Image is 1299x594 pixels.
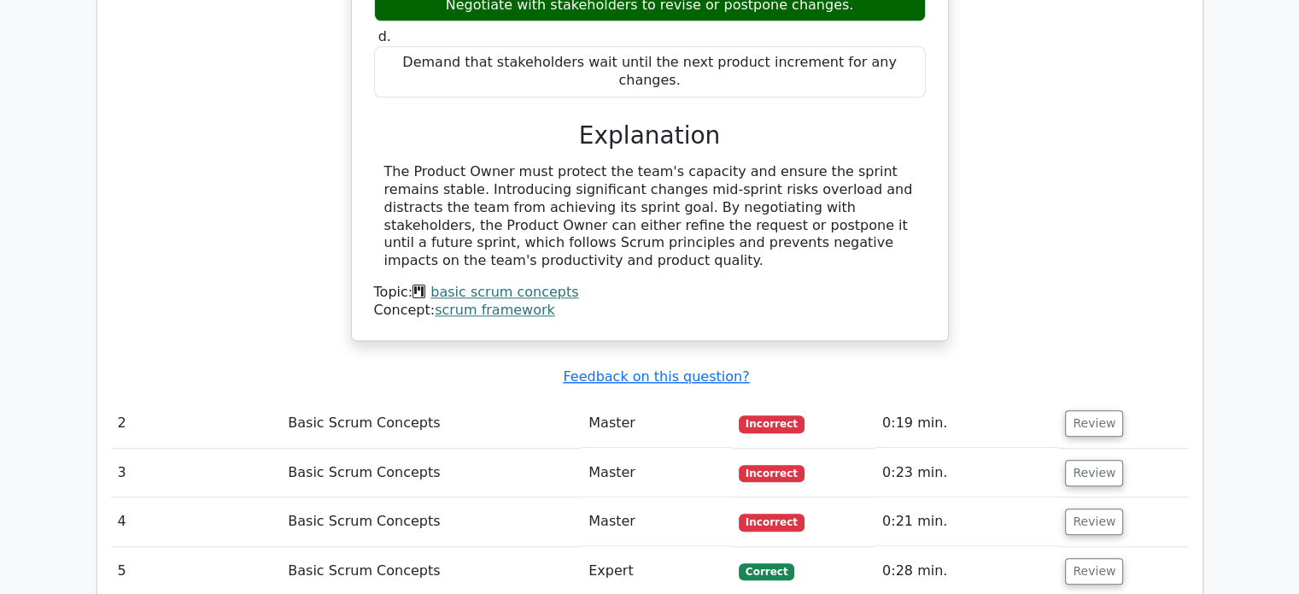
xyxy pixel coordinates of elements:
[582,399,732,448] td: Master
[739,563,794,580] span: Correct
[374,46,926,97] div: Demand that stakeholders wait until the next product increment for any changes.
[374,284,926,302] div: Topic:
[111,449,282,497] td: 3
[281,497,582,546] td: Basic Scrum Concepts
[1065,509,1123,535] button: Review
[384,121,916,150] h3: Explanation
[281,449,582,497] td: Basic Scrum Concepts
[582,449,732,497] td: Master
[875,497,1058,546] td: 0:21 min.
[739,514,805,531] span: Incorrect
[384,163,916,270] div: The Product Owner must protect the team's capacity and ensure the sprint remains stable. Introduc...
[739,415,805,432] span: Incorrect
[435,302,555,318] a: scrum framework
[111,497,282,546] td: 4
[111,399,282,448] td: 2
[1065,460,1123,486] button: Review
[875,399,1058,448] td: 0:19 min.
[875,449,1058,497] td: 0:23 min.
[582,497,732,546] td: Master
[563,368,749,385] a: Feedback on this question?
[1065,410,1123,437] button: Review
[374,302,926,320] div: Concept:
[739,465,805,482] span: Incorrect
[378,28,391,44] span: d.
[1065,558,1123,585] button: Review
[430,284,578,300] a: basic scrum concepts
[281,399,582,448] td: Basic Scrum Concepts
